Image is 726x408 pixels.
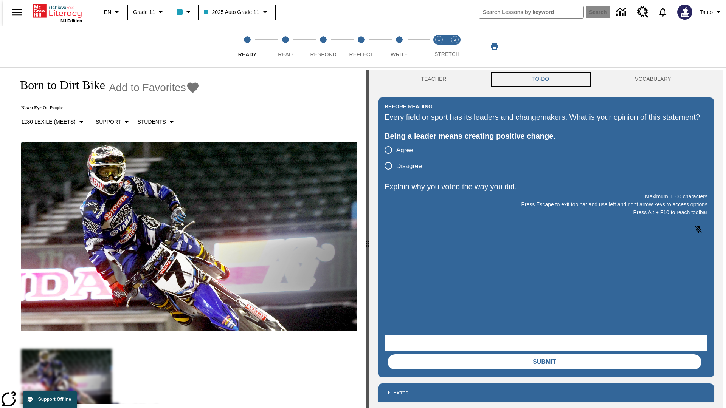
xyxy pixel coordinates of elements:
[23,391,77,408] button: Support Offline
[677,5,692,20] img: Avatar
[174,5,196,19] button: Class color is light blue. Change class color
[38,397,71,402] span: Support Offline
[385,201,707,209] p: Press Escape to exit toolbar and use left and right arrow keys to access options
[700,8,713,16] span: Tauto
[204,8,259,16] span: 2025 Auto Grade 11
[385,209,707,216] p: Press Alt + F10 to reach toolbar
[6,1,28,23] button: Open side menu
[438,38,440,42] text: 1
[3,6,110,13] body: Explain why you voted the way you did. Maximum 1000 characters Press Alt + F10 to reach toolbar P...
[104,8,111,16] span: EN
[391,51,408,57] span: Write
[18,115,89,129] button: Select Lexile, 1280 Lexile (Meets)
[133,8,155,16] span: Grade 11
[60,19,82,23] span: NJ Edition
[12,78,105,92] h1: Born to Dirt Bike
[130,5,168,19] button: Grade: Grade 11, Select a grade
[396,161,422,171] span: Disagree
[263,26,307,67] button: Read step 2 of 5
[96,118,121,126] p: Support
[697,5,726,19] button: Profile/Settings
[201,5,272,19] button: Class: 2025 Auto Grade 11, Select your class
[434,51,459,57] span: STRETCH
[378,70,714,88] div: Instructional Panel Tabs
[653,2,673,22] a: Notifications
[278,51,293,57] span: Read
[489,70,592,88] button: TO-DO
[137,118,166,126] p: Students
[310,51,336,57] span: Respond
[444,26,466,67] button: Stretch Respond step 2 of 2
[479,6,583,18] input: search field
[225,26,269,67] button: Ready step 1 of 5
[33,3,82,23] div: Home
[101,5,125,19] button: Language: EN, Select a language
[109,81,200,94] button: Add to Favorites - Born to Dirt Bike
[3,70,366,404] div: reading
[378,70,489,88] button: Teacher
[388,354,701,369] button: Submit
[482,40,507,53] button: Print
[12,105,200,111] p: News: Eye On People
[673,2,697,22] button: Select a new avatar
[378,383,714,402] div: Extras
[339,26,383,67] button: Reflect step 4 of 5
[238,51,257,57] span: Ready
[377,26,421,67] button: Write step 5 of 5
[109,82,186,94] span: Add to Favorites
[93,115,134,129] button: Scaffolds, Support
[369,70,723,408] div: activity
[385,193,707,201] p: Maximum 1000 characters
[385,102,433,111] h2: Before Reading
[385,130,707,142] div: Being a leader means creating positive change.
[454,38,456,42] text: 2
[385,181,707,193] p: Explain why you voted the way you did.
[134,115,179,129] button: Select Student
[393,389,408,397] p: Extras
[689,220,707,238] button: Click to activate and allow voice recognition
[21,118,76,126] p: 1280 Lexile (Meets)
[301,26,345,67] button: Respond step 3 of 5
[612,2,633,23] a: Data Center
[21,142,357,331] img: Motocross racer James Stewart flies through the air on his dirt bike.
[633,2,653,22] a: Resource Center, Will open in new tab
[428,26,450,67] button: Stretch Read step 1 of 2
[385,142,428,174] div: poll
[349,51,374,57] span: Reflect
[385,111,707,123] div: Every field or sport has its leaders and changemakers. What is your opinion of this statement?
[592,70,714,88] button: VOCABULARY
[366,70,369,408] div: Press Enter or Spacebar and then press right and left arrow keys to move the slider
[396,145,413,155] span: Agree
